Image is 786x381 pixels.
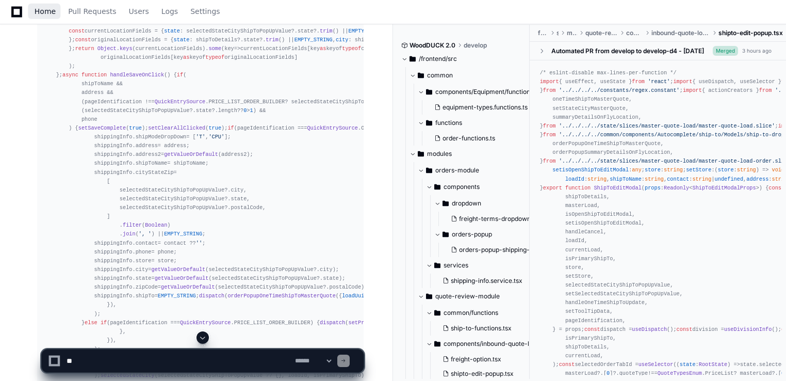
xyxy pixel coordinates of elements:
button: components [426,179,547,195]
span: from [543,123,556,129]
span: 'T' [196,134,205,140]
span: components [444,183,480,191]
span: equipment-types.functions.ts [443,103,528,112]
button: dropdown [434,195,555,212]
span: as [320,45,326,52]
span: state [174,37,190,43]
button: orders-popup [434,226,555,243]
span: from [543,87,556,93]
span: from [759,87,772,93]
span: state [196,107,212,114]
span: useDivisionInfo [724,326,772,332]
button: functions [418,115,534,131]
button: common/functions [426,305,547,321]
span: keys [120,45,133,52]
span: QuickEntrySource [180,320,231,326]
button: common [410,67,530,84]
span: shipModeDropDown [136,134,187,140]
span: ShipToEditModal [594,185,641,191]
span: modules [567,29,577,37]
span: if [101,320,107,326]
span: shipToName [136,160,168,166]
span: store [645,167,661,173]
span: 'CPU' [208,134,224,140]
span: quote-review-module [435,292,500,300]
span: filter [123,222,142,228]
span: setPriceListOrderOneTimeShipTo [349,320,444,326]
svg: Directory [418,69,424,82]
span: EMPTY_STRING [294,37,333,43]
button: quote-review-module [418,288,538,305]
span: string [692,176,711,182]
span: getValueOrDefault [161,284,215,290]
span: trim [266,37,279,43]
span: Settings [190,8,220,14]
span: modules [427,150,452,158]
span: => [224,45,240,52]
button: modules [410,146,530,162]
span: state [323,275,339,281]
span: ShipToEditModalProps [692,185,756,191]
span: dropdown [452,199,481,208]
span: address [136,142,158,149]
span: if [227,125,234,131]
span: true [129,125,142,131]
span: common [427,71,453,80]
button: /frontend/src [401,51,522,67]
button: ship-to-functions.tsx [438,321,541,336]
span: string [664,167,683,173]
span: WoodDUCK 2.0 [410,41,455,50]
span: state [243,37,259,43]
span: getValueOrDefault [164,151,218,157]
span: services [444,261,468,269]
span: phone [136,249,152,255]
span: orders-popup-shipping-info.tsx [459,246,551,254]
span: contact [667,176,689,182]
span: components [626,29,643,37]
span: ship-to-functions.tsx [451,324,512,332]
span: import [540,78,559,85]
svg: Directory [426,164,432,177]
span: QuickEntrySource [307,125,358,131]
span: inbound-quote-load-pane-component [651,29,710,37]
svg: Directory [443,197,449,210]
button: services [426,257,547,274]
span: '../../../../state/slices/master-quote-load/master-quote-load.slice' [559,123,775,129]
span: cityStateZip [136,169,174,176]
span: function [81,72,107,78]
span: setSaveComplete [78,125,126,131]
span: key [224,45,234,52]
div: Automated PR from develop to develop-d4 - [DATE] [551,47,704,55]
span: shipTo [136,293,155,299]
span: address2 [136,151,161,157]
span: contact [136,240,158,246]
span: state [164,28,180,34]
span: Readonly [664,185,689,191]
span: getValueOrDefault [152,266,206,273]
svg: Directory [418,148,424,160]
svg: Directory [426,117,432,129]
span: store [136,258,152,264]
span: void [772,167,785,173]
span: as [183,54,189,60]
span: orders-module [435,166,479,174]
span: PRICE_LIST_ORDER_BUILDER [234,320,310,326]
span: state [298,28,314,34]
span: develop [464,41,487,50]
svg: Directory [434,259,440,272]
span: EMPTY_STRING [348,28,386,34]
span: return [75,45,94,52]
span: length [218,107,237,114]
span: state [231,196,247,202]
span: props [645,185,661,191]
span: setClearAllClicked [148,125,205,131]
span: const [768,185,784,191]
div: 3 hours ago [742,47,772,55]
button: equipment-types.functions.ts [430,100,528,115]
span: '' [196,240,202,246]
span: orderPopupOneTimeShipToMasterQuote [227,293,335,299]
span: orders-popup [452,230,492,239]
span: join [123,231,136,237]
svg: Directory [426,86,432,98]
span: const [69,28,85,34]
